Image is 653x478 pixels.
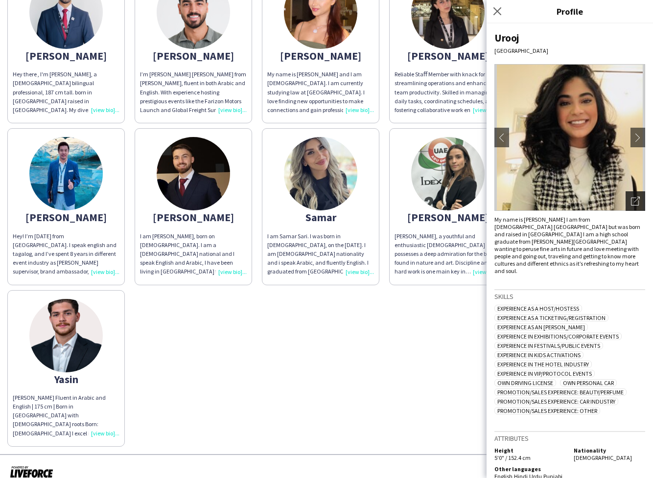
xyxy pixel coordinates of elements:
[13,213,119,222] div: [PERSON_NAME]
[494,398,618,405] span: Promotion/Sales Experience: Car Industry
[13,70,119,114] div: Hey there , I'm [PERSON_NAME], a [DEMOGRAPHIC_DATA] bilingual professional, 187 cm tall. born in ...
[157,137,230,210] img: thumb-6720edc74393c.jpeg
[395,232,501,276] div: [PERSON_NAME], a youthful and enthusiastic [DEMOGRAPHIC_DATA] artist, possesses a deep admiration...
[494,314,608,321] span: Experience as a Ticketing/Registration
[494,31,645,45] div: Urooj
[13,375,119,384] div: Yasin
[140,51,247,60] div: [PERSON_NAME]
[395,70,501,114] div: Reliable Staﬀ Member with knack for streamlining operations and enhancing team productivity. Skil...
[494,388,627,396] span: Promotion/Sales Experience: Beauty/Perfume
[494,447,566,454] h5: Height
[494,47,645,54] div: [GEOGRAPHIC_DATA]
[494,216,645,274] div: My name is [PERSON_NAME] I am from [DEMOGRAPHIC_DATA] [GEOGRAPHIC_DATA] but was born and raised i...
[494,64,645,211] img: Crew avatar or photo
[560,379,617,387] span: Own Personal Car
[13,51,119,60] div: [PERSON_NAME]
[494,454,531,461] span: 5'0" / 152.4 cm
[395,213,501,222] div: [PERSON_NAME]
[494,379,556,387] span: Own Driving License
[267,51,374,60] div: [PERSON_NAME]
[140,232,247,276] div: I am [PERSON_NAME], born on [DEMOGRAPHIC_DATA]. I am a [DEMOGRAPHIC_DATA] national and I speak En...
[267,232,374,276] div: I am Samar Sari. I was born in [DEMOGRAPHIC_DATA], on the [DATE]. I am [DEMOGRAPHIC_DATA] nationa...
[13,232,119,276] div: Hey! I’m [DATE] from [GEOGRAPHIC_DATA]. I speak english and tagalog, and I’ve spent 8 years in di...
[411,137,485,210] img: thumb-6849beddb1cc8.jpeg
[487,5,653,18] h3: Profile
[626,191,645,211] div: Open photos pop-in
[267,70,374,114] div: My name is [PERSON_NAME] and I am [DEMOGRAPHIC_DATA]. I am currently studying law at [GEOGRAPHIC_...
[574,447,645,454] h5: Nationality
[494,305,582,312] span: Experience as a Host/Hostess
[494,361,592,368] span: Experience in The Hotel Industry
[494,292,645,301] h3: Skills
[29,299,103,372] img: thumb-689e97d6ba457.jpeg
[494,465,566,473] h5: Other languages
[140,213,247,222] div: [PERSON_NAME]
[29,137,103,210] img: thumb-680634d76871d.jpeg
[494,323,588,331] span: Experience as an [PERSON_NAME]
[494,333,622,340] span: Experience in Exhibitions/Corporate Events
[284,137,357,210] img: thumb-666356be72aeb.jpeg
[494,351,583,359] span: Experience in Kids Activations
[574,454,632,461] span: [DEMOGRAPHIC_DATA]
[395,51,501,60] div: [PERSON_NAME]
[494,370,595,377] span: Experience in VIP/Protocol Events
[494,407,600,414] span: Promotion/Sales Experience: Other
[267,213,374,222] div: Samar
[494,342,603,349] span: Experience in Festivals/Public Events
[13,393,119,438] div: [PERSON_NAME] Fluent in Arabic and English | 175 cm | Born in [GEOGRAPHIC_DATA] with [DEMOGRAPHIC...
[140,70,247,114] div: I’m [PERSON_NAME] [PERSON_NAME] from [PERSON_NAME], fluent in both Arabic and English. With exper...
[494,434,645,443] h3: Attributes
